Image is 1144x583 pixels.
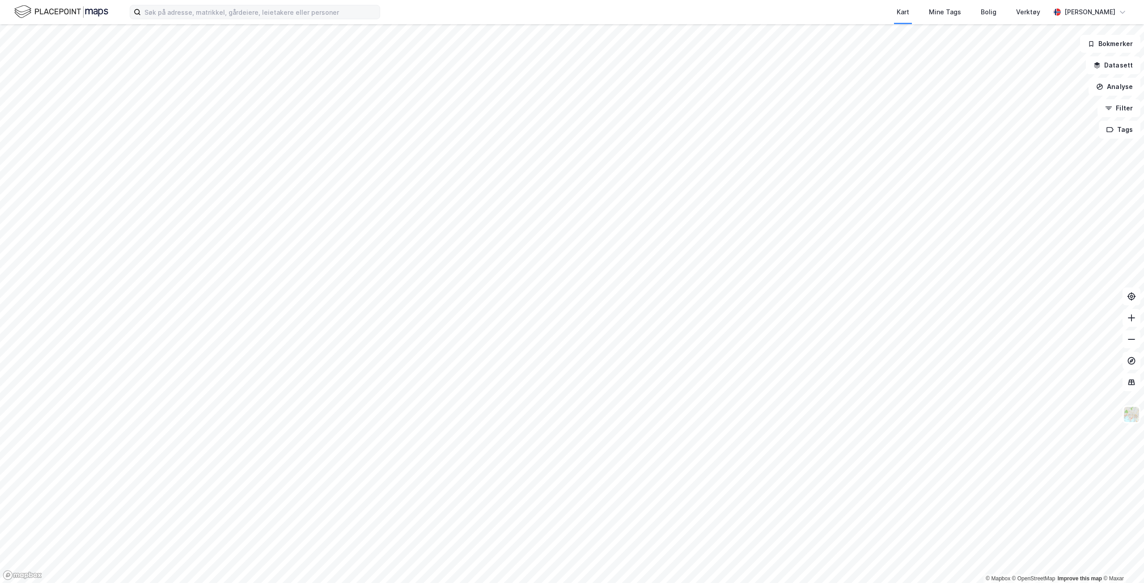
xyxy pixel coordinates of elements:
[1080,35,1140,53] button: Bokmerker
[141,5,380,19] input: Søk på adresse, matrikkel, gårdeiere, leietakere eller personer
[1012,575,1055,582] a: OpenStreetMap
[1097,99,1140,117] button: Filter
[1123,406,1140,423] img: Z
[14,4,108,20] img: logo.f888ab2527a4732fd821a326f86c7f29.svg
[897,7,909,17] div: Kart
[1086,56,1140,74] button: Datasett
[981,7,996,17] div: Bolig
[1064,7,1115,17] div: [PERSON_NAME]
[1099,540,1144,583] iframe: Chat Widget
[1058,575,1102,582] a: Improve this map
[986,575,1010,582] a: Mapbox
[929,7,961,17] div: Mine Tags
[3,570,42,580] a: Mapbox homepage
[1016,7,1040,17] div: Verktøy
[1099,121,1140,139] button: Tags
[1089,78,1140,96] button: Analyse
